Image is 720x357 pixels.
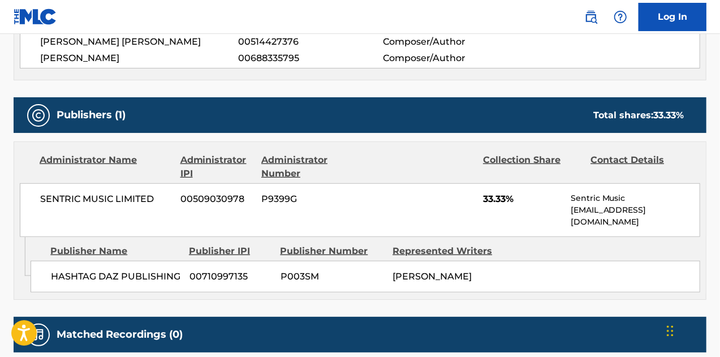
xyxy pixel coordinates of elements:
[383,51,515,65] span: Composer/Author
[238,35,383,49] span: 00514427376
[593,109,684,122] div: Total shares:
[614,10,627,24] img: help
[32,328,45,342] img: Matched Recordings
[393,244,497,258] div: Represented Writers
[383,35,515,49] span: Composer/Author
[663,303,720,357] iframe: Chat Widget
[667,314,674,348] div: Drag
[180,192,253,206] span: 00509030978
[180,153,253,180] div: Administrator IPI
[57,328,183,341] h5: Matched Recordings (0)
[393,271,472,282] span: [PERSON_NAME]
[32,109,45,122] img: Publishers
[571,204,700,228] p: [EMAIL_ADDRESS][DOMAIN_NAME]
[189,244,271,258] div: Publisher IPI
[261,192,360,206] span: P9399G
[571,192,700,204] p: Sentric Music
[57,109,126,122] h5: Publishers (1)
[40,51,238,65] span: [PERSON_NAME]
[50,244,180,258] div: Publisher Name
[483,153,582,180] div: Collection Share
[238,51,383,65] span: 00688335795
[51,270,180,283] span: HASHTAG DAZ PUBLISHING
[639,3,706,31] a: Log In
[653,110,684,121] span: 33.33 %
[189,270,272,283] span: 00710997135
[40,35,238,49] span: [PERSON_NAME] [PERSON_NAME]
[483,192,562,206] span: 33.33%
[580,6,602,28] a: Public Search
[40,153,172,180] div: Administrator Name
[281,270,384,283] span: P003SM
[14,8,57,25] img: MLC Logo
[590,153,689,180] div: Contact Details
[261,153,360,180] div: Administrator Number
[584,10,598,24] img: search
[280,244,384,258] div: Publisher Number
[40,192,172,206] span: SENTRIC MUSIC LIMITED
[609,6,632,28] div: Help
